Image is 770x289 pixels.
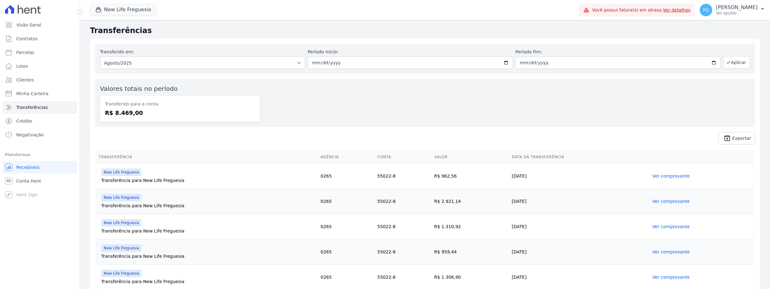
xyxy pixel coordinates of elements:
[16,63,28,69] span: Lotes
[723,56,750,69] button: Aplicar
[16,22,41,28] span: Visão Geral
[716,11,758,16] p: Ver opções
[509,164,650,189] td: [DATE]
[432,164,509,189] td: R$ 962,56
[663,7,691,12] a: Ver detalhes
[375,214,432,239] td: 55022-8
[16,36,37,42] span: Contratos
[101,219,142,227] span: New Life Freguesia
[5,151,75,159] div: Plataformas
[100,49,134,54] label: Transferido em:
[90,4,156,16] button: New Life Freguesia
[105,109,255,117] dd: R$ 8.469,00
[96,151,318,164] th: Transferência
[703,8,709,12] span: PG
[2,46,77,59] a: Parcelas
[432,239,509,265] td: R$ 959,44
[16,164,40,170] span: Recebíveis
[2,175,77,187] a: Conta Hent
[375,189,432,214] td: 55022-8
[509,239,650,265] td: [DATE]
[2,32,77,45] a: Contratos
[16,178,41,184] span: Conta Hent
[432,189,509,214] td: R$ 2.921,14
[318,151,375,164] th: Agência
[101,244,142,252] span: New Life Freguesia
[652,275,690,280] a: Ver comprovante
[592,7,690,13] span: Você possui fatura(s) em atraso.
[16,118,32,124] span: Crédito
[2,74,77,86] a: Clientes
[732,136,751,140] span: Exportar
[432,214,509,239] td: R$ 1.310,92
[2,115,77,127] a: Crédito
[16,49,34,56] span: Parcelas
[101,253,315,259] div: Transferência para New Life Freguesia
[375,164,432,189] td: 55022-8
[16,77,34,83] span: Clientes
[2,19,77,31] a: Visão Geral
[432,151,509,164] th: Valor
[2,101,77,114] a: Transferências
[375,151,432,164] th: Conta
[509,189,650,214] td: [DATE]
[101,169,142,176] span: New Life Freguesia
[2,161,77,174] a: Recebíveis
[652,249,690,254] a: Ver comprovante
[105,101,255,107] dt: Transferido para a conta
[652,224,690,229] a: Ver comprovante
[2,60,77,72] a: Lotes
[2,129,77,141] a: Negativação
[318,214,375,239] td: 0265
[101,203,315,209] div: Transferência para New Life Freguesia
[16,132,44,138] span: Negativação
[308,49,513,55] label: Período Inicío:
[318,164,375,189] td: 0265
[375,239,432,265] td: 55022-8
[16,91,48,97] span: Minha Carteira
[90,25,760,36] h2: Transferências
[716,4,758,11] p: [PERSON_NAME]
[509,151,650,164] th: Data da Transferência
[101,278,315,285] div: Transferência para New Life Freguesia
[101,194,142,201] span: New Life Freguesia
[652,199,690,204] a: Ver comprovante
[718,132,755,144] a: unarchive Exportar
[101,177,315,184] div: Transferência para New Life Freguesia
[509,214,650,239] td: [DATE]
[16,104,48,110] span: Transferências
[652,174,690,179] a: Ver comprovante
[101,270,142,277] span: New Life Freguesia
[318,189,375,214] td: 0265
[695,1,770,19] button: PG [PERSON_NAME] Ver opções
[515,49,721,55] label: Período Fim:
[318,239,375,265] td: 0265
[2,87,77,100] a: Minha Carteira
[101,228,315,234] div: Transferência para New Life Freguesia
[723,135,731,142] i: unarchive
[100,85,178,92] label: Valores totais no período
